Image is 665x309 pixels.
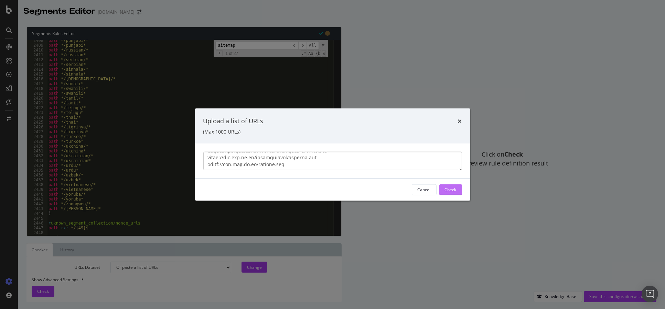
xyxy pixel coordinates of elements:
[439,184,462,195] button: Check
[458,117,462,126] div: times
[203,151,462,170] textarea: lorem://ips.dol.si.am/cons/adipisc.eli seddo://eiu.tem.in.ut/labo-etdol-magnaa/enimadm/veniamquis...
[412,184,437,195] button: Cancel
[642,286,658,302] div: Open Intercom Messenger
[195,108,470,201] div: modal
[203,128,462,135] div: (Max 1000 URLs)
[445,187,457,193] div: Check
[203,117,264,126] div: Upload a list of URLs
[418,187,431,193] div: Cancel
